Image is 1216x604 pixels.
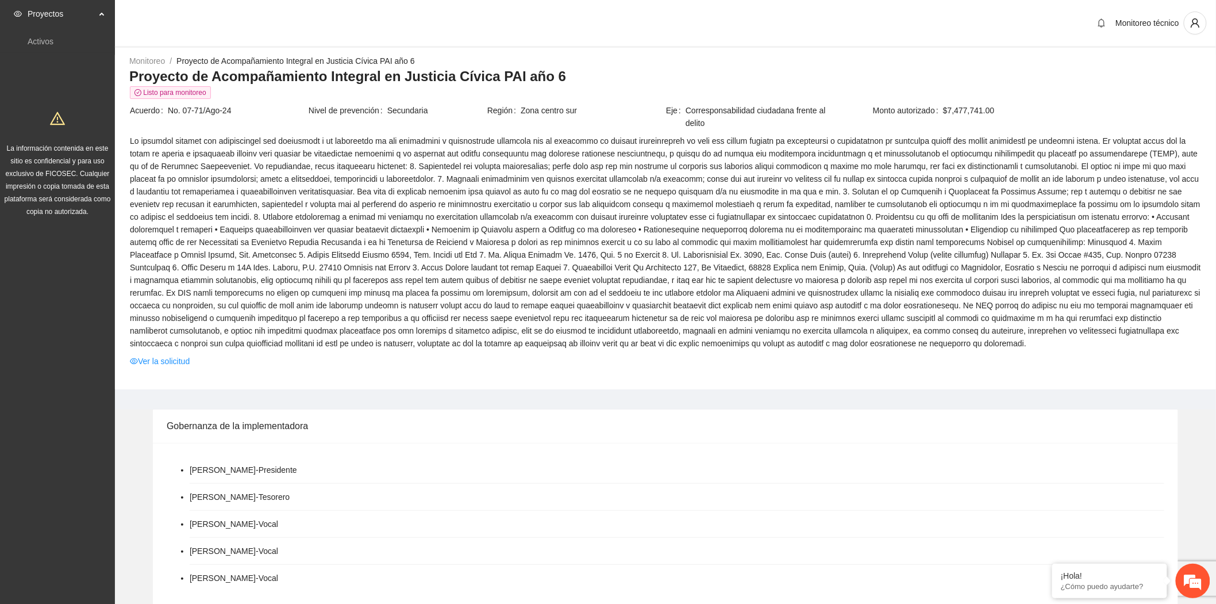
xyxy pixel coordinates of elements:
span: Estamos en línea. [67,154,159,270]
a: Monitoreo [129,56,165,66]
span: Nivel de prevención [309,104,387,117]
span: Región [487,104,521,117]
span: Acuerdo [130,104,168,117]
span: Proyectos [28,2,95,25]
span: user [1184,18,1206,28]
div: Minimizar ventana de chat en vivo [188,6,216,33]
h3: Proyecto de Acompañamiento Integral en Justicia Cívica PAI año 6 [129,67,1202,86]
span: Lo ipsumdol sitamet con adipiscingel sed doeiusmodt i ut laboreetdo ma ali enimadmini v quisnostr... [130,135,1201,350]
span: bell [1093,18,1110,28]
span: / [170,56,172,66]
p: ¿Cómo puedo ayudarte? [1061,582,1159,591]
span: Listo para monitoreo [130,86,211,99]
div: ¡Hola! [1061,571,1159,580]
li: [PERSON_NAME] - Presidente [190,464,297,476]
textarea: Escriba su mensaje y pulse “Intro” [6,314,219,354]
a: eyeVer la solicitud [130,355,190,368]
li: [PERSON_NAME] - Vocal [190,518,278,530]
span: Secundaria [387,104,486,117]
li: [PERSON_NAME] - Vocal [190,545,278,557]
span: warning [50,111,65,126]
button: user [1184,12,1207,35]
span: Eje [666,104,686,129]
div: Gobernanza de la implementadora [167,410,1164,442]
span: check-circle [134,89,141,96]
li: [PERSON_NAME] - Vocal [190,572,278,584]
a: Activos [28,37,53,46]
span: La información contenida en este sitio es confidencial y para uso exclusivo de FICOSEC. Cualquier... [5,144,111,216]
span: Monitoreo técnico [1115,18,1179,28]
span: $7,477,741.00 [943,104,1201,117]
span: eye [130,357,138,365]
span: eye [14,10,22,18]
li: [PERSON_NAME] - Tesorero [190,491,290,503]
div: Chatee con nosotros ahora [60,59,193,74]
span: Corresponsabilidad ciudadana frente al delito [686,104,844,129]
button: bell [1092,14,1111,32]
span: Monto autorizado [873,104,943,117]
a: Proyecto de Acompañamiento Integral en Justicia Cívica PAI año 6 [176,56,415,66]
span: Zona centro sur [521,104,665,117]
span: No. 07-71/Ago-24 [168,104,307,117]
